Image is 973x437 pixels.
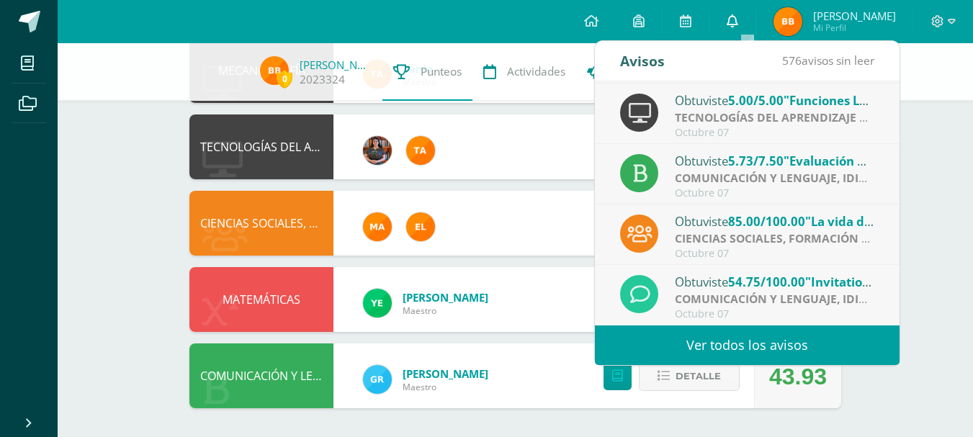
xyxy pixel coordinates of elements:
[189,343,333,408] div: COMUNICACIÓN Y LENGUAJE, IDIOMA ESPAÑOL
[675,212,875,230] div: Obtuviste en
[363,136,392,165] img: 60a759e8b02ec95d430434cf0c0a55c7.png
[363,365,392,394] img: 47e0c6d4bfe68c431262c1f147c89d8f.png
[595,325,900,365] a: Ver todos los avisos
[639,361,740,391] button: Detalle
[774,7,802,36] img: dae9738f873aa1ed354f6f623e778974.png
[782,53,874,68] span: avisos sin leer
[620,41,665,81] div: Avisos
[675,291,959,307] strong: COMUNICACIÓN Y LENGUAJE, IDIOMA EXTRANJERO
[421,64,462,79] span: Punteos
[784,92,902,109] span: "Funciones Lógicas"
[363,212,392,241] img: 266030d5bbfb4fab9f05b9da2ad38396.png
[277,70,292,88] span: 0
[382,43,472,101] a: Punteos
[769,344,827,409] div: 43.93
[805,274,943,290] span: "Invitation to a Friend"
[675,170,875,186] div: | Evaluación Sumativa
[472,43,576,101] a: Actividades
[189,191,333,256] div: CIENCIAS SOCIALES, FORMACIÓN CIUDADANA E INTERCULTURALIDAD
[363,289,392,317] img: dfa1fd8186729af5973cf42d94c5b6ba.png
[813,9,896,23] span: [PERSON_NAME]
[675,230,875,247] div: | Proyectos de práctica
[300,58,372,72] a: [PERSON_NAME]
[728,213,805,230] span: 85.00/100.00
[576,43,681,101] a: Trayectoria
[675,127,875,139] div: Octubre 07
[728,92,784,109] span: 5.00/5.00
[676,363,721,389] span: Detalle
[813,22,896,34] span: Mi Perfil
[675,91,875,109] div: Obtuviste en
[403,290,488,305] a: [PERSON_NAME]
[406,212,435,241] img: 31c982a1c1d67d3c4d1e96adbf671f86.png
[507,64,565,79] span: Actividades
[675,170,941,186] strong: COMUNICACIÓN Y LENGUAJE, IDIOMA ESPAÑOL
[782,53,802,68] span: 576
[675,248,875,260] div: Octubre 07
[675,291,875,307] div: | Independent Practice
[300,72,345,87] a: 2023324
[406,136,435,165] img: feaeb2f9bb45255e229dc5fdac9a9f6b.png
[189,267,333,332] div: MATEMÁTICAS
[403,381,488,393] span: Maestro
[260,56,289,85] img: dae9738f873aa1ed354f6f623e778974.png
[403,305,488,317] span: Maestro
[728,274,805,290] span: 54.75/100.00
[675,308,875,320] div: Octubre 07
[403,366,488,381] a: [PERSON_NAME]
[675,109,875,126] div: | Proyecto de práctica
[675,151,875,170] div: Obtuviste en
[675,272,875,291] div: Obtuviste en
[675,187,875,199] div: Octubre 07
[189,114,333,179] div: TECNOLOGÍAS DEL APRENDIZAJE Y LA COMUNICACIÓN
[728,153,784,169] span: 5.73/7.50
